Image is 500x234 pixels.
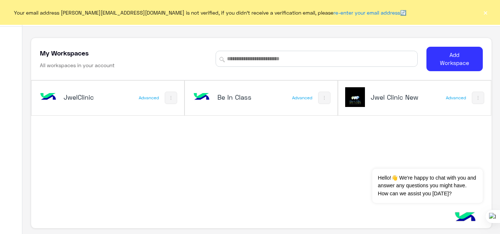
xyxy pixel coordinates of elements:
h5: Jwel Clinic New [371,93,421,101]
img: bot image [38,87,58,107]
button: Add Workspace [426,47,483,71]
span: Hello!👋 We're happy to chat with you and answer any questions you might have. How can we assist y... [372,169,482,203]
img: hulul-logo.png [452,205,478,230]
div: Advanced [292,95,312,101]
div: Advanced [139,95,159,101]
img: 177882628735456 [345,87,365,107]
h6: All workspaces in your account [40,62,115,69]
h5: JwelClinic [64,93,114,101]
button: × [482,9,489,16]
h5: Be In Class [217,93,268,101]
a: re-enter your email address [333,9,400,16]
img: bot image [192,87,212,107]
div: Advanced [446,95,466,101]
span: Your email address [PERSON_NAME][EMAIL_ADDRESS][DOMAIN_NAME] is not verified, if you didn't recei... [14,9,406,16]
h5: My Workspaces [40,49,89,57]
